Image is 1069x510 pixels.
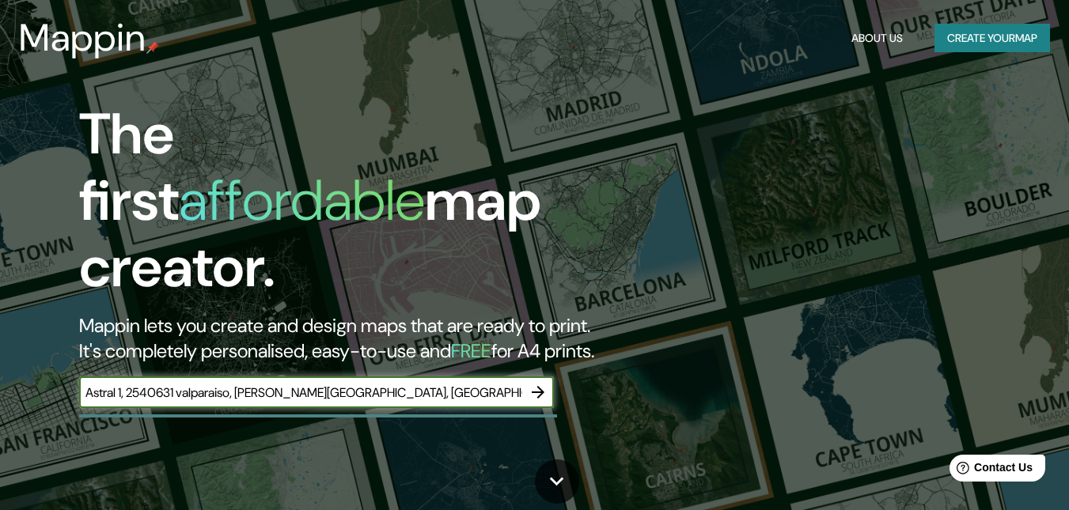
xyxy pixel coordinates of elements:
img: mappin-pin [146,41,159,54]
button: About Us [845,24,909,53]
h5: FREE [451,338,491,363]
h2: Mappin lets you create and design maps that are ready to print. It's completely personalised, eas... [79,313,614,364]
input: Choose your favourite place [79,383,522,402]
h3: Mappin [19,16,146,60]
h1: affordable [179,164,425,237]
h1: The first map creator. [79,101,614,313]
iframe: Help widget launcher [928,448,1052,493]
button: Create yourmap [934,24,1050,53]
